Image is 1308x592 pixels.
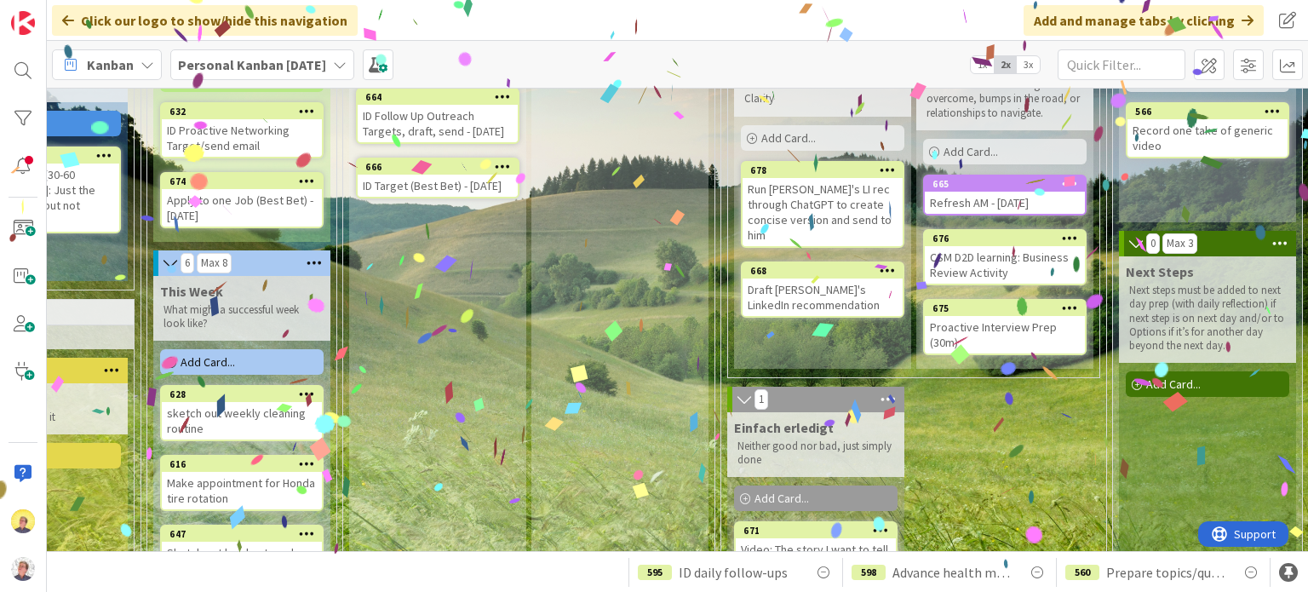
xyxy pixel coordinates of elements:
div: 675 [925,301,1085,316]
span: ID daily follow-ups [679,562,788,583]
div: 668 [750,265,903,277]
div: Draft [PERSON_NAME]'s LinkedIn recommendation [743,279,903,316]
span: Einfach erledigt [734,419,834,436]
div: 598 [852,565,886,580]
div: Sketch out local outreach options [162,542,322,579]
div: 665 [925,176,1085,192]
div: 616 [169,458,322,470]
div: Max 8 [201,259,227,267]
div: 647 [169,528,322,540]
div: 674 [169,175,322,187]
div: ID Proactive Networking Target/send email [162,119,322,157]
div: 628 [162,387,322,402]
div: Add and manage tabs by clicking [1024,5,1264,36]
div: 674 [162,174,322,189]
div: Video: The story I want to tell [736,538,896,560]
div: 647Sketch out local outreach options [162,526,322,579]
div: 566Record one take of generic video [1127,104,1288,157]
b: Personal Kanban [DATE] [178,56,326,73]
div: 674Apply to one Job (Best Bet) - [DATE] [162,174,322,227]
span: Advance health metrics module in CSM D2D [892,562,1013,583]
p: What might a successful week look like? [163,303,320,331]
div: ID Target (Best Bet) - [DATE] [358,175,518,197]
div: 676 [932,233,1085,244]
span: 1 [754,389,768,410]
p: Went well: I had challenges to overcome, bumps in the road, or relationships to navigate. [926,78,1083,120]
div: 671Video: The story I want to tell [736,523,896,560]
div: CSM D2D learning: Business Review Activity [925,246,1085,284]
span: Add Card... [754,491,809,506]
div: 671 [743,525,896,537]
div: 666 [365,161,518,173]
div: 632ID Proactive Networking Target/send email [162,104,322,157]
div: Apply to one Job (Best Bet) - [DATE] [162,189,322,227]
div: 628 [169,388,322,400]
div: 665 [932,178,1085,190]
span: 0 [1146,233,1160,254]
span: 3x [1017,56,1040,73]
div: Make appointment for Honda tire rotation [162,472,322,509]
span: 1x [971,56,994,73]
div: 676CSM D2D learning: Business Review Activity [925,231,1085,284]
div: Proactive Interview Prep (30m) [925,316,1085,353]
img: Visit kanbanzone.com [11,11,35,35]
div: 666ID Target (Best Bet) - [DATE] [358,159,518,197]
div: 664 [358,89,518,105]
span: This Week [160,283,223,300]
div: 595 [638,565,672,580]
div: 678 [750,164,903,176]
p: Next steps must be added to next day prep (with daily reflection) if next step is on next day and... [1129,284,1286,353]
div: Refresh AM - [DATE] [925,192,1085,214]
span: Add Card... [181,354,235,370]
span: Add Card... [761,130,816,146]
div: 628sketch out weekly cleaning routine [162,387,322,440]
div: Record one take of generic video [1127,119,1288,157]
div: 666 [358,159,518,175]
div: 566 [1127,104,1288,119]
img: JW [11,509,35,533]
span: 6 [181,253,194,273]
div: 616 [162,457,322,472]
input: Quick Filter... [1058,49,1185,80]
div: 560 [1065,565,1099,580]
div: ID Follow Up Outreach Targets, draft, send - [DATE] [358,105,518,142]
span: Support [36,3,77,23]
div: 676 [925,231,1085,246]
div: 632 [169,106,322,118]
div: Click our logo to show/hide this navigation [52,5,358,36]
p: Went well: Done with Flow and Clarity [744,78,901,106]
div: 678Run [PERSON_NAME]'s LI rec through ChatGPT to create concise version and send to him [743,163,903,246]
div: 664ID Follow Up Outreach Targets, draft, send - [DATE] [358,89,518,142]
div: 671 [736,523,896,538]
div: 632 [162,104,322,119]
span: Prepare topics/questions for for info interview call with [PERSON_NAME] at CultureAmp [1106,562,1227,583]
div: Run [PERSON_NAME]'s LI rec through ChatGPT to create concise version and send to him [743,178,903,246]
span: Add Card... [1146,376,1201,392]
div: sketch out weekly cleaning routine [162,402,322,440]
div: Max 3 [1167,239,1193,248]
span: Next Steps [1126,263,1194,280]
div: 675Proactive Interview Prep (30m) [925,301,1085,353]
div: 668Draft [PERSON_NAME]'s LinkedIn recommendation [743,263,903,316]
img: avatar [11,557,35,581]
p: Neither good nor bad, just simply done [737,440,894,468]
div: 566 [1135,106,1288,118]
div: 664 [365,91,518,103]
span: Kanban [87,55,134,75]
span: 2x [994,56,1017,73]
div: 616Make appointment for Honda tire rotation [162,457,322,509]
span: Add Card... [944,144,998,159]
div: 675 [932,302,1085,314]
div: 678 [743,163,903,178]
div: 668 [743,263,903,279]
div: 665Refresh AM - [DATE] [925,176,1085,214]
div: 647 [162,526,322,542]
